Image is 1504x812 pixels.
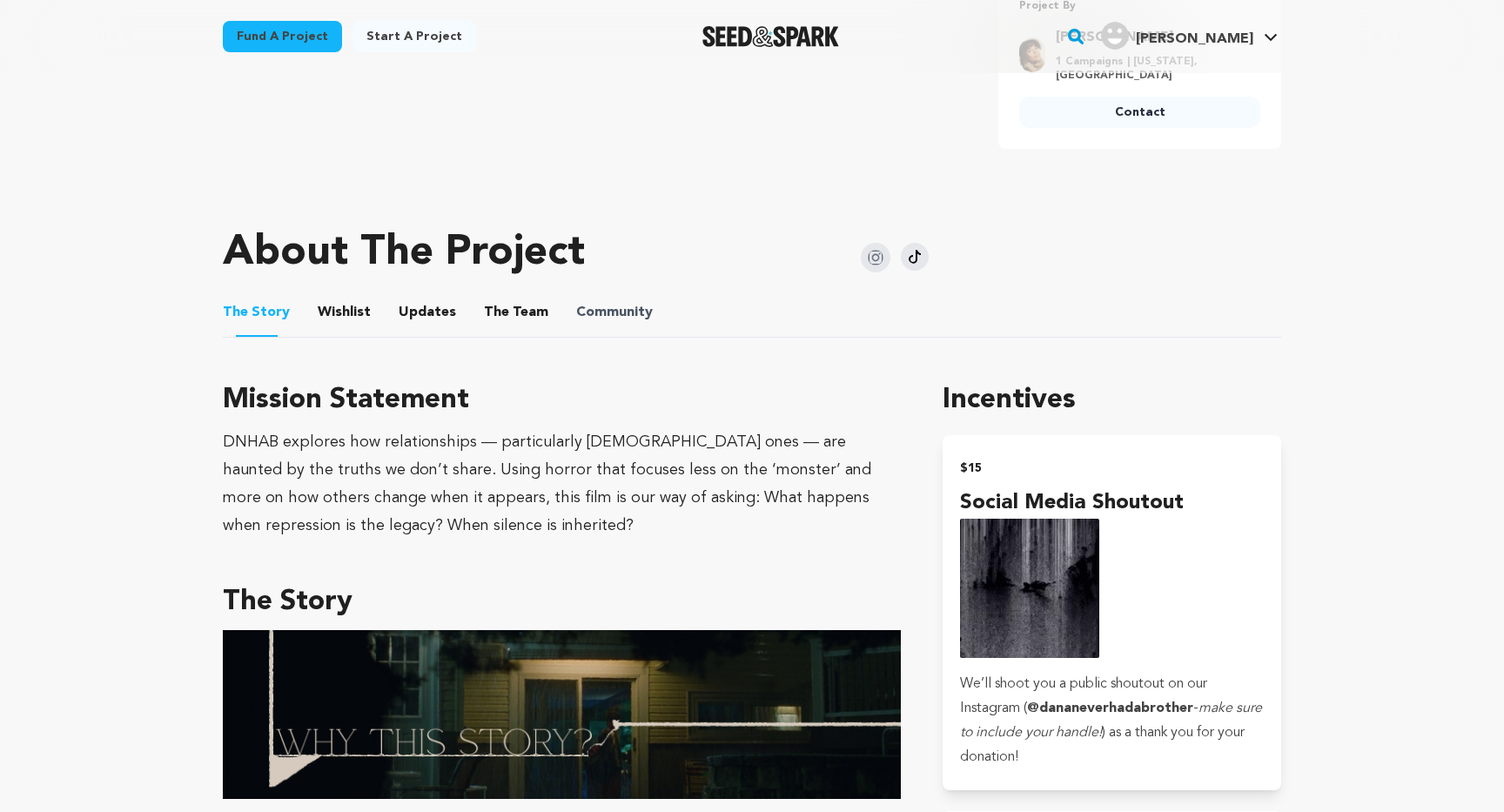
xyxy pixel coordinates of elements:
p: We’ll shoot you a public shoutout on our Instagram ( - ) as a thank you for your donation! [960,672,1264,769]
a: Start a project [352,21,476,52]
a: Chan J.'s Profile [1098,18,1281,50]
div: DNHAB explores how relationships — particularly [DEMOGRAPHIC_DATA] ones — are haunted by the trut... [223,428,901,540]
button: $15 Social Media Shoutout incentive We’ll shoot you a public shoutout on our Instagram (@dananeve... [943,435,1281,790]
img: incentive [960,519,1099,658]
em: make sure to include your handle! [960,701,1262,740]
img: user.png [1101,22,1129,50]
a: Fund a project [223,21,342,52]
img: Seed&Spark Instagram Icon [861,243,890,272]
img: Seed&Spark Logo Dark Mode [702,26,839,47]
strong: @dananeverhadabrother [1027,701,1193,715]
h1: About The Project [223,232,585,274]
h4: Social Media Shoutout [960,487,1264,519]
h3: The Story [223,581,901,623]
img: 1756222606-1.png [223,630,901,800]
span: Chan J.'s Profile [1098,18,1281,55]
span: Story [223,302,290,323]
h1: Incentives [943,379,1281,421]
span: The [223,302,248,323]
span: [PERSON_NAME] [1136,32,1253,46]
a: Contact [1019,97,1260,128]
span: Community [576,302,653,323]
div: Chan J.'s Profile [1101,22,1253,50]
span: Wishlist [318,302,371,323]
a: Seed&Spark Homepage [702,26,839,47]
span: The [484,302,509,323]
h3: Mission Statement [223,379,901,421]
img: Seed&Spark Tiktok Icon [901,243,929,271]
h2: $15 [960,456,1264,480]
span: Team [484,302,548,323]
span: Updates [399,302,456,323]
